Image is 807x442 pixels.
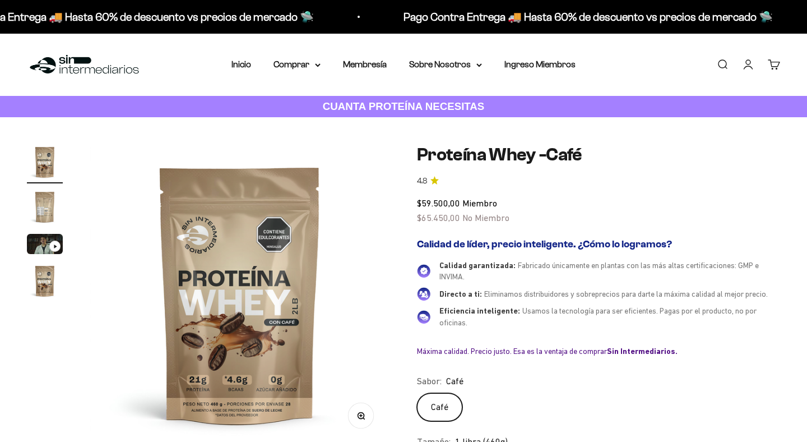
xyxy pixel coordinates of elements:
span: Directo a ti: [439,289,482,298]
span: Fabricado únicamente en plantas con las más altas certificaciones: GMP e INVIMA. [439,261,759,282]
h2: Calidad de líder, precio inteligente. ¿Cómo lo logramos? [417,238,780,251]
a: Inicio [231,59,251,69]
button: Ir al artículo 2 [27,189,63,228]
img: Proteína Whey -Café [27,263,63,299]
img: Proteína Whey -Café [27,189,63,225]
span: Usamos la tecnología para ser eficientes. Pagas por el producto, no por oficinas. [439,306,757,327]
img: Eficiencia inteligente [417,310,430,324]
a: Membresía [343,59,387,69]
h1: Proteína Whey -Café [417,144,780,165]
span: $59.500,00 [417,198,460,208]
div: Máxima calidad. Precio justo. Esa es la ventaja de comprar [417,346,780,356]
a: Ingreso Miembros [504,59,576,69]
strong: CUANTA PROTEÍNA NECESITAS [323,100,485,112]
img: Calidad garantizada [417,264,430,278]
span: Eficiencia inteligente: [439,306,520,315]
span: No Miembro [462,213,509,223]
span: 4.8 [417,175,427,187]
button: Ir al artículo 1 [27,144,63,183]
img: Directo a ti [417,287,430,301]
a: 4.84.8 de 5.0 estrellas [417,175,780,187]
button: Ir al artículo 3 [27,234,63,257]
b: Sin Intermediarios. [607,347,678,356]
span: Eliminamos distribuidores y sobreprecios para darte la máxima calidad al mejor precio. [484,289,768,298]
p: Pago Contra Entrega 🚚 Hasta 60% de descuento vs precios de mercado 🛸 [403,8,773,26]
summary: Comprar [273,57,321,72]
legend: Sabor: [417,374,442,389]
span: Calidad garantizada: [439,261,516,270]
img: Proteína Whey -Café [27,144,63,180]
button: Ir al artículo 4 [27,263,63,302]
span: Miembro [462,198,497,208]
span: $65.450,00 [417,213,460,223]
span: Café [446,374,463,389]
summary: Sobre Nosotros [409,57,482,72]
